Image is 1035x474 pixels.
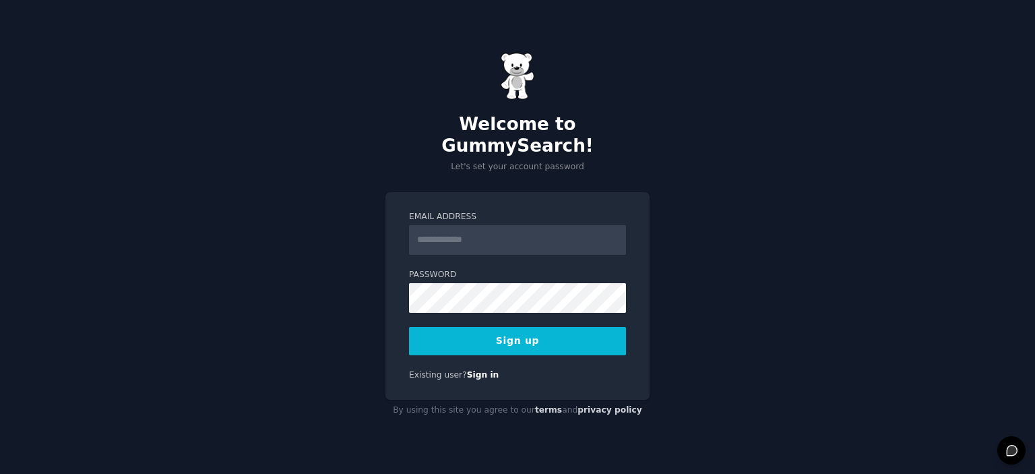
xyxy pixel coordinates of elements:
[409,211,626,223] label: Email Address
[409,327,626,355] button: Sign up
[385,114,650,156] h2: Welcome to GummySearch!
[385,161,650,173] p: Let's set your account password
[467,370,499,380] a: Sign in
[385,400,650,421] div: By using this site you agree to our and
[501,53,534,100] img: Gummy Bear
[535,405,562,415] a: terms
[409,269,626,281] label: Password
[577,405,642,415] a: privacy policy
[409,370,467,380] span: Existing user?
